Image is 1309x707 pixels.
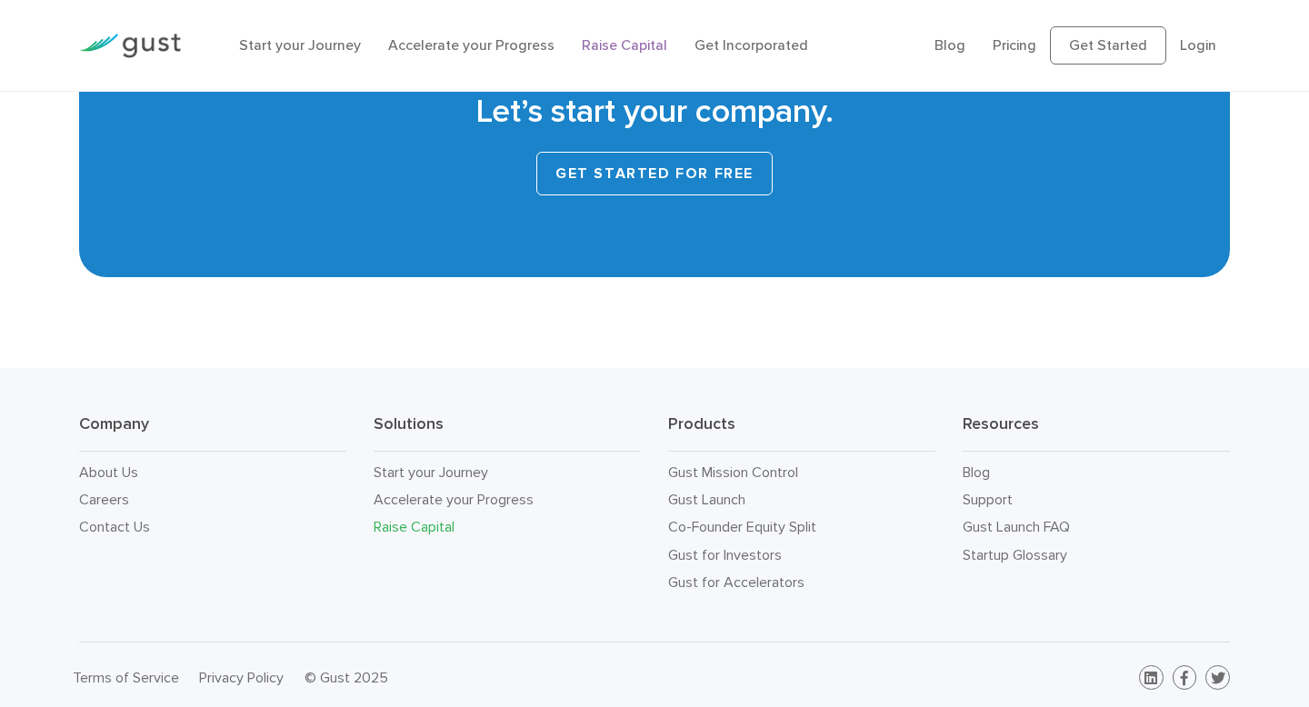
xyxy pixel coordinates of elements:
a: Get Incorporated [694,36,808,54]
a: Gust Launch FAQ [963,518,1070,535]
h3: Resources [963,413,1230,452]
a: Gust Launch [668,491,745,508]
a: Gust for Investors [668,546,782,563]
a: Support [963,491,1013,508]
a: Start your Journey [239,36,361,54]
a: Get started for free [536,152,773,195]
a: Raise Capital [374,518,455,535]
a: About Us [79,463,138,481]
a: Get Started [1050,26,1166,65]
div: © Gust 2025 [305,665,641,691]
a: Gust Mission Control [668,463,798,481]
a: Raise Capital [582,36,667,54]
a: Co-Founder Equity Split [668,518,816,535]
a: Terms of Service [73,669,179,686]
h3: Company [79,413,346,452]
h3: Products [668,413,935,452]
a: Accelerate your Progress [388,36,555,54]
a: Accelerate your Progress [374,491,534,508]
a: Careers [79,491,129,508]
a: Gust for Accelerators [668,573,804,591]
a: Startup Glossary [963,546,1067,563]
a: Blog [963,463,990,481]
img: Gust Logo [79,34,181,58]
a: Login [1180,36,1216,54]
a: Blog [934,36,965,54]
a: Contact Us [79,518,150,535]
h3: Solutions [374,413,641,452]
a: Pricing [993,36,1036,54]
h2: Let’s start your company. [106,90,1203,134]
a: Start your Journey [374,463,488,481]
a: Privacy Policy [199,669,284,686]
